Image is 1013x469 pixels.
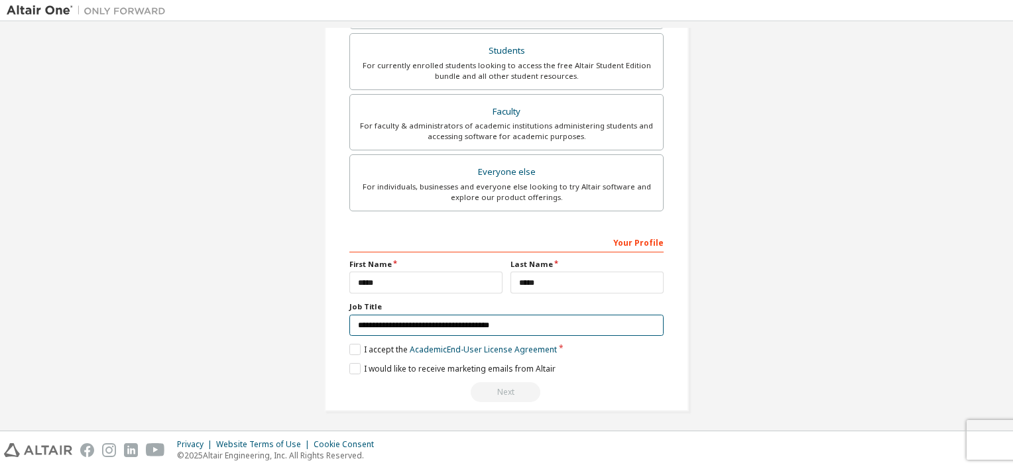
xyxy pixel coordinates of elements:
div: Website Terms of Use [216,439,314,450]
div: Read and acccept EULA to continue [349,382,664,402]
img: youtube.svg [146,443,165,457]
img: facebook.svg [80,443,94,457]
div: Everyone else [358,163,655,182]
div: Faculty [358,103,655,121]
label: First Name [349,259,503,270]
div: For currently enrolled students looking to access the free Altair Student Edition bundle and all ... [358,60,655,81]
div: Privacy [177,439,216,450]
a: Academic End-User License Agreement [410,344,557,355]
label: I would like to receive marketing emails from Altair [349,363,556,374]
div: Cookie Consent [314,439,382,450]
img: instagram.svg [102,443,116,457]
div: Your Profile [349,231,664,252]
label: Job Title [349,301,664,312]
p: © 2025 Altair Engineering, Inc. All Rights Reserved. [177,450,382,461]
div: For individuals, businesses and everyone else looking to try Altair software and explore our prod... [358,182,655,203]
img: Altair One [7,4,172,17]
label: Last Name [510,259,664,270]
img: linkedin.svg [124,443,138,457]
img: altair_logo.svg [4,443,72,457]
div: Students [358,42,655,60]
div: For faculty & administrators of academic institutions administering students and accessing softwa... [358,121,655,142]
label: I accept the [349,344,557,355]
